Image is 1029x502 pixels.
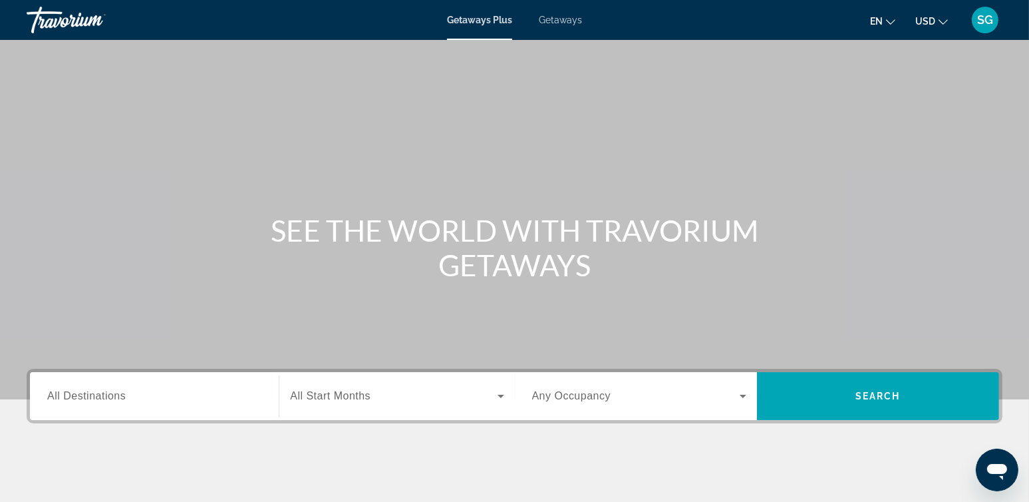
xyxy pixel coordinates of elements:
span: Any Occupancy [532,390,611,401]
span: SG [977,13,993,27]
a: Getaways [539,15,582,25]
span: en [870,16,883,27]
span: All Start Months [290,390,370,401]
h1: SEE THE WORLD WITH TRAVORIUM GETAWAYS [265,213,764,282]
span: All Destinations [47,390,126,401]
button: Change language [870,11,895,31]
iframe: Button to launch messaging window [976,449,1018,491]
span: Search [855,391,901,401]
a: Getaways Plus [447,15,512,25]
div: Search widget [30,372,999,420]
span: USD [915,16,935,27]
button: Search [757,372,999,420]
input: Select destination [47,389,261,405]
a: Travorium [27,3,160,37]
button: Change currency [915,11,948,31]
button: User Menu [968,6,1002,34]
